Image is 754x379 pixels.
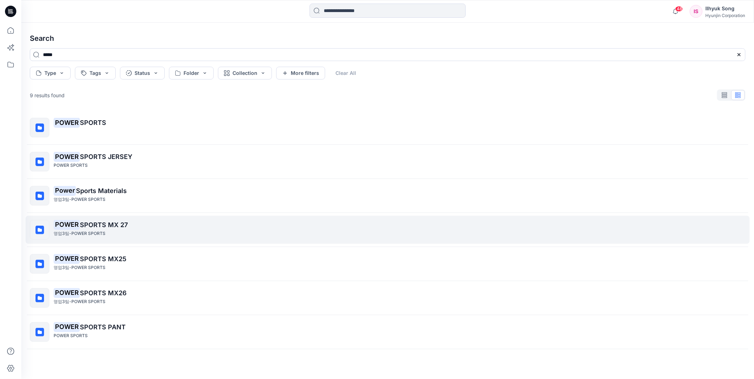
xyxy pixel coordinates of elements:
[80,323,126,331] span: SPORTS PANT
[54,264,105,271] p: 영업3팀-POWER SPORTS
[80,153,132,160] span: SPORTS JERSEY
[675,6,683,12] span: 48
[26,318,750,346] a: POWERSPORTS PANTPOWER SPORTS
[26,216,750,244] a: POWERSPORTS MX 27영업3팀-POWER SPORTS
[26,250,750,278] a: POWERSPORTS MX25영업3팀-POWER SPORTS
[705,13,745,18] div: Hyunjin Corporation
[705,4,745,13] div: Ilhyuk Song
[26,148,750,176] a: POWERSPORTS JERSEYPOWER SPORTS
[26,114,750,142] a: POWERSPORTS
[54,254,80,264] mark: POWER
[26,182,750,210] a: PowerSports Materials영업3팀-POWER SPORTS
[76,187,127,194] span: Sports Materials
[80,119,106,126] span: SPORTS
[54,220,80,230] mark: POWER
[30,92,65,99] p: 9 results found
[218,67,272,79] button: Collection
[120,67,165,79] button: Status
[54,196,105,203] p: 영업3팀-POWER SPORTS
[276,67,325,79] button: More filters
[54,186,76,196] mark: Power
[54,288,80,298] mark: POWER
[54,332,88,340] p: POWER SPORTS
[54,162,88,169] p: POWER SPORTS
[54,117,80,127] mark: POWER
[690,5,703,18] div: IS
[54,230,105,237] p: 영업3팀-POWER SPORTS
[54,298,105,306] p: 영업3팀-POWER SPORTS
[75,67,116,79] button: Tags
[54,322,80,332] mark: POWER
[80,255,126,263] span: SPORTS MX25
[80,221,128,229] span: SPORTS MX 27
[30,67,71,79] button: Type
[24,28,751,48] h4: Search
[26,284,750,312] a: POWERSPORTS MX26영업3팀-POWER SPORTS
[80,289,127,297] span: SPORTS MX26
[54,152,80,161] mark: POWER
[169,67,214,79] button: Folder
